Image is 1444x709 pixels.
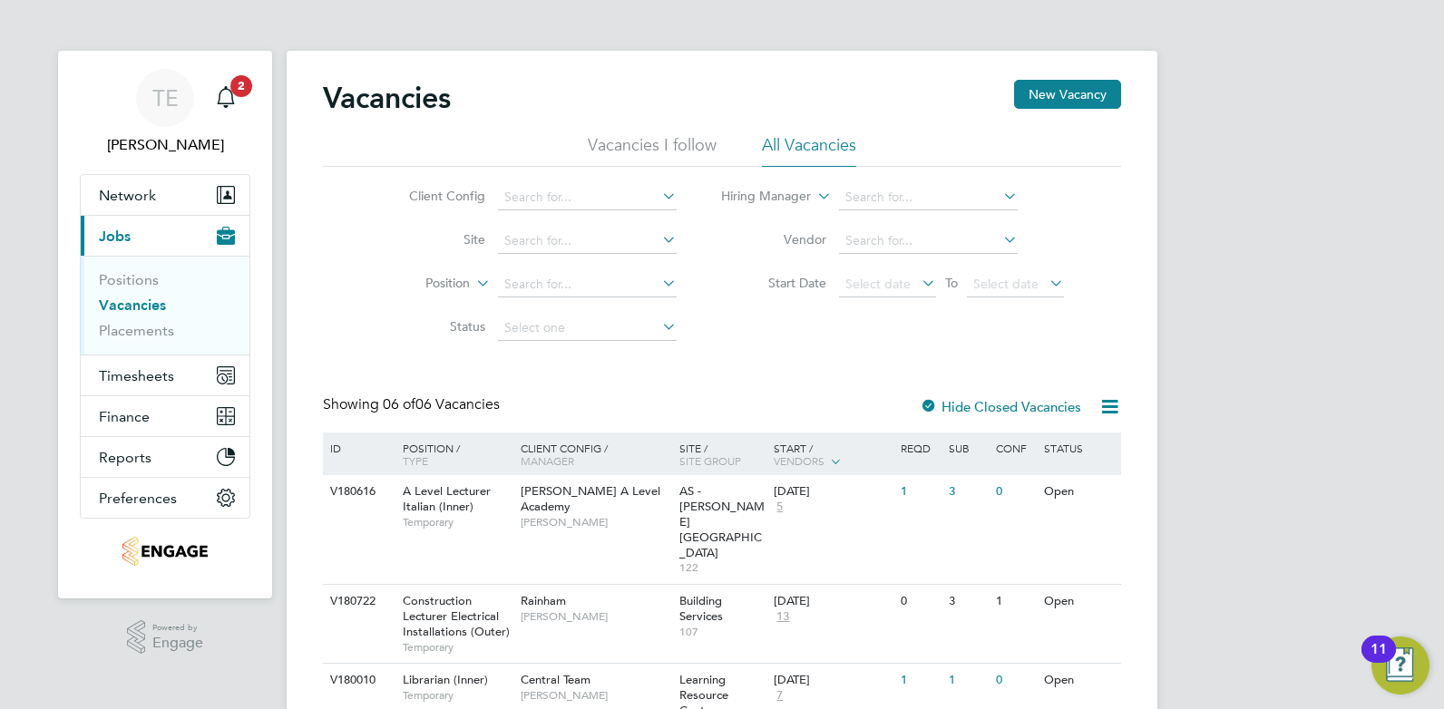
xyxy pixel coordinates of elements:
div: Conf [991,432,1039,463]
img: jjfox-logo-retina.png [122,537,207,566]
button: Network [81,175,249,215]
span: Temporary [403,688,512,703]
div: Site / [675,432,770,476]
label: Hiring Manager [707,188,811,206]
a: 2 [208,69,244,127]
div: ID [326,432,389,463]
div: V180722 [326,585,389,618]
div: [DATE] [774,594,892,609]
div: Open [1039,664,1118,697]
h2: Vacancies [323,80,451,116]
span: 5 [774,500,785,515]
li: All Vacancies [762,134,856,167]
div: 3 [944,585,991,618]
span: 06 of [383,395,415,413]
span: [PERSON_NAME] [521,688,670,703]
a: Go to home page [80,537,250,566]
button: Timesheets [81,355,249,395]
div: Open [1039,475,1118,509]
input: Search for... [839,228,1018,254]
span: Rainham [521,593,566,608]
div: 1 [991,585,1039,618]
span: Construction Lecturer Electrical Installations (Outer) [403,593,510,639]
div: V180010 [326,664,389,697]
div: 11 [1371,649,1387,673]
div: [DATE] [774,484,892,500]
span: Engage [152,636,203,651]
button: Open Resource Center, 11 new notifications [1371,636,1429,694]
div: 0 [896,585,943,618]
input: Search for... [839,185,1018,210]
label: Start Date [722,275,826,291]
div: 1 [896,664,943,697]
span: Tom Ellis [80,134,250,156]
label: Client Config [381,188,485,204]
div: Open [1039,585,1118,618]
span: Network [99,187,156,204]
span: Select date [973,276,1039,292]
span: [PERSON_NAME] [521,515,670,529]
input: Search for... [498,272,677,297]
span: Building Services [679,593,723,624]
div: V180616 [326,475,389,509]
span: 7 [774,688,785,704]
span: Librarian (Inner) [403,672,488,687]
a: Positions [99,271,159,288]
div: Jobs [81,256,249,354]
span: Preferences [99,490,177,507]
span: [PERSON_NAME] A Level Academy [521,483,660,514]
div: [DATE] [774,673,892,688]
span: Finance [99,408,150,425]
span: Timesheets [99,367,174,384]
span: 122 [679,560,766,575]
span: Select date [845,276,911,292]
label: Status [381,318,485,335]
a: TE[PERSON_NAME] [80,69,250,156]
span: [PERSON_NAME] [521,609,670,624]
span: Type [403,453,428,468]
span: AS - [PERSON_NAME][GEOGRAPHIC_DATA] [679,483,765,560]
input: Select one [498,316,677,341]
li: Vacancies I follow [588,134,717,167]
a: Placements [99,322,174,339]
span: 107 [679,625,766,639]
span: Central Team [521,672,590,687]
span: To [940,271,963,295]
nav: Main navigation [58,51,272,598]
div: Position / [389,432,516,476]
div: 0 [991,664,1039,697]
a: Vacancies [99,296,166,314]
button: New Vacancy [1014,80,1121,109]
div: 0 [991,475,1039,509]
span: Vendors [774,453,824,468]
span: 2 [230,75,252,97]
div: Sub [944,432,991,463]
div: 3 [944,475,991,509]
span: Reports [99,449,151,466]
button: Reports [81,437,249,477]
input: Search for... [498,185,677,210]
input: Search for... [498,228,677,254]
label: Site [381,231,485,248]
div: Start / [769,432,896,478]
span: A Level Lecturer Italian (Inner) [403,483,491,514]
label: Vendor [722,231,826,248]
span: Manager [521,453,574,468]
div: 1 [944,664,991,697]
button: Jobs [81,216,249,256]
span: 13 [774,609,792,625]
span: 06 Vacancies [383,395,500,413]
label: Position [366,275,470,293]
div: Client Config / [516,432,675,476]
span: Site Group [679,453,741,468]
a: Powered byEngage [127,620,204,655]
button: Preferences [81,478,249,518]
button: Finance [81,396,249,436]
span: Powered by [152,620,203,636]
div: Reqd [896,432,943,463]
div: Showing [323,395,503,414]
div: Status [1039,432,1118,463]
span: TE [152,86,179,110]
span: Jobs [99,228,131,245]
span: Temporary [403,515,512,529]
